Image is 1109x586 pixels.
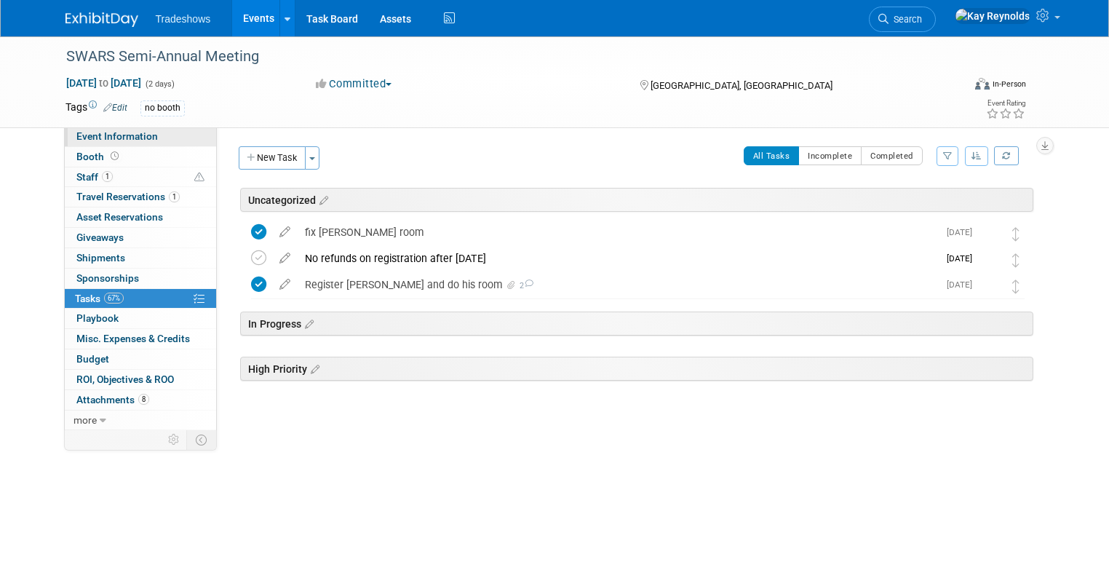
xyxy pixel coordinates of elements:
span: [GEOGRAPHIC_DATA], [GEOGRAPHIC_DATA] [651,80,832,91]
span: 1 [102,171,113,182]
span: [DATE] [DATE] [65,76,142,90]
img: ExhibitDay [65,12,138,27]
a: Staff1 [65,167,216,187]
a: Booth [65,147,216,167]
a: Giveaways [65,228,216,248]
span: Tradeshows [156,13,211,25]
a: Budget [65,349,216,369]
button: New Task [239,146,306,170]
span: Giveaways [76,231,124,243]
span: Misc. Expenses & Credits [76,333,190,344]
span: 8 [138,394,149,405]
span: Shipments [76,252,125,264]
div: Uncategorized [240,188,1033,212]
a: Shipments [65,248,216,268]
div: No refunds on registration after [DATE] [298,246,938,271]
a: ROI, Objectives & ROO [65,370,216,389]
button: All Tasks [744,146,800,165]
span: Booth not reserved yet [108,151,122,162]
span: more [73,414,97,426]
i: Move task [1012,280,1019,293]
i: Move task [1012,253,1019,267]
span: to [97,77,111,89]
button: Completed [861,146,923,165]
button: Committed [311,76,397,92]
a: Asset Reservations [65,207,216,227]
a: edit [272,252,298,265]
img: Format-Inperson.png [975,78,990,90]
div: High Priority [240,357,1033,381]
a: Edit sections [301,316,314,330]
span: Sponsorships [76,272,139,284]
a: Edit sections [316,192,328,207]
a: Search [869,7,936,32]
img: Kay Reynolds [955,8,1030,24]
td: Personalize Event Tab Strip [162,430,187,449]
div: SWARS Semi-Annual Meeting [61,44,945,70]
td: Tags [65,100,127,116]
span: 1 [169,191,180,202]
a: Tasks67% [65,289,216,309]
div: fix [PERSON_NAME] room [298,220,938,245]
img: Matlyn Lowrey [979,250,998,269]
div: Event Rating [986,100,1025,107]
a: edit [272,226,298,239]
span: [DATE] [947,280,979,290]
a: more [65,411,216,430]
a: Attachments8 [65,390,216,410]
span: Playbook [76,312,119,324]
td: Toggle Event Tabs [186,430,216,449]
span: [DATE] [947,253,979,264]
a: Misc. Expenses & Credits [65,329,216,349]
span: ROI, Objectives & ROO [76,373,174,385]
span: Event Information [76,130,158,142]
span: 67% [104,293,124,304]
span: [DATE] [947,227,979,237]
span: Asset Reservations [76,211,163,223]
img: Matlyn Lowrey [979,277,998,296]
span: Travel Reservations [76,191,180,202]
a: Playbook [65,309,216,328]
i: Move task [1012,227,1019,241]
span: Potential Scheduling Conflict -- at least one attendee is tagged in another overlapping event. [194,171,204,184]
a: Event Information [65,127,216,146]
div: Register [PERSON_NAME] and do his room [298,272,938,297]
div: In-Person [992,79,1026,90]
div: no booth [140,100,185,116]
span: Attachments [76,394,149,405]
a: Edit [103,103,127,113]
span: 2 [517,281,533,290]
a: Refresh [994,146,1019,165]
a: Sponsorships [65,269,216,288]
span: Budget [76,353,109,365]
span: (2 days) [144,79,175,89]
a: edit [272,278,298,291]
span: Booth [76,151,122,162]
div: Event Format [884,76,1026,98]
span: Search [889,14,922,25]
a: Travel Reservations1 [65,187,216,207]
img: Matlyn Lowrey [979,224,998,243]
div: In Progress [240,312,1033,336]
button: Incomplete [798,146,862,165]
span: Staff [76,171,113,183]
a: Edit sections [307,361,319,376]
span: Tasks [75,293,124,304]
